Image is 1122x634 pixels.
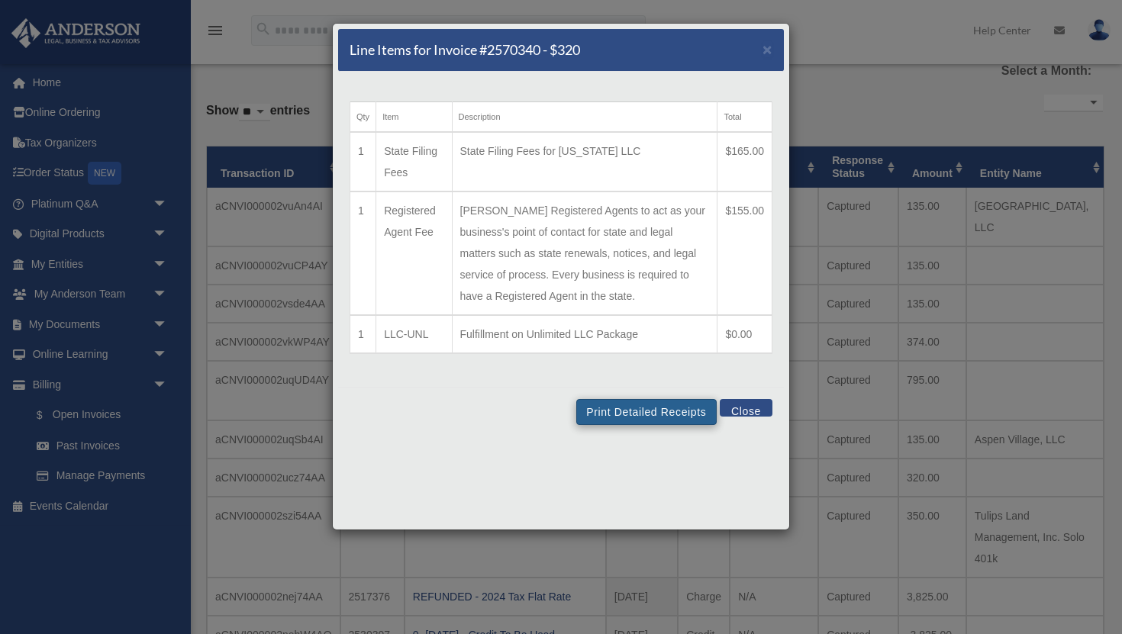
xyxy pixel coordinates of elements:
[452,102,717,133] th: Description
[376,191,452,315] td: Registered Agent Fee
[717,102,772,133] th: Total
[350,40,580,60] h5: Line Items for Invoice #2570340 - $320
[452,315,717,353] td: Fulfillment on Unlimited LLC Package
[763,40,772,58] span: ×
[717,132,772,191] td: $165.00
[720,399,772,417] button: Close
[376,102,452,133] th: Item
[717,191,772,315] td: $155.00
[576,399,716,425] button: Print Detailed Receipts
[717,315,772,353] td: $0.00
[350,102,376,133] th: Qty
[452,132,717,191] td: State Filing Fees for [US_STATE] LLC
[350,315,376,353] td: 1
[376,132,452,191] td: State Filing Fees
[350,191,376,315] td: 1
[376,315,452,353] td: LLC-UNL
[452,191,717,315] td: [PERSON_NAME] Registered Agents to act as your business's point of contact for state and legal ma...
[763,41,772,57] button: Close
[350,132,376,191] td: 1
